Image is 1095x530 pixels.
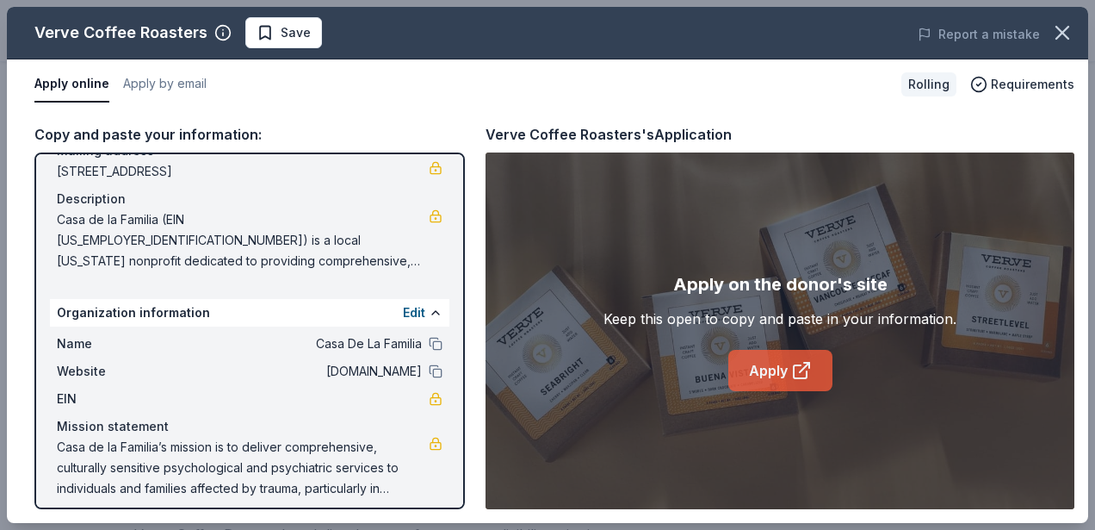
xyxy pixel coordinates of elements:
[603,309,956,329] div: Keep this open to copy and paste in your information.
[245,17,322,48] button: Save
[57,161,429,182] span: [STREET_ADDRESS]
[50,299,449,327] div: Organization information
[918,24,1040,45] button: Report a mistake
[34,19,207,47] div: Verve Coffee Roasters
[34,66,109,103] button: Apply online
[57,389,172,409] span: EIN
[901,72,956,97] div: Rolling
[728,350,832,391] a: Apply
[57,361,172,382] span: Website
[281,22,311,43] span: Save
[172,334,422,354] span: Casa De La Familia
[403,302,425,323] button: Edit
[991,74,1074,95] span: Requirements
[57,416,442,437] div: Mission statement
[57,209,429,271] span: Casa de la Familia (EIN [US_EMPLOYER_IDENTIFICATION_NUMBER]) is a local [US_STATE] nonprofit dedi...
[970,74,1074,95] button: Requirements
[34,123,465,146] div: Copy and paste your information:
[57,189,442,209] div: Description
[673,271,888,298] div: Apply on the donor's site
[486,123,732,146] div: Verve Coffee Roasters's Application
[57,437,429,499] span: Casa de la Familia’s mission is to deliver comprehensive, culturally sensitive psychological and ...
[123,66,207,103] button: Apply by email
[57,334,172,354] span: Name
[172,361,422,382] span: [DOMAIN_NAME]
